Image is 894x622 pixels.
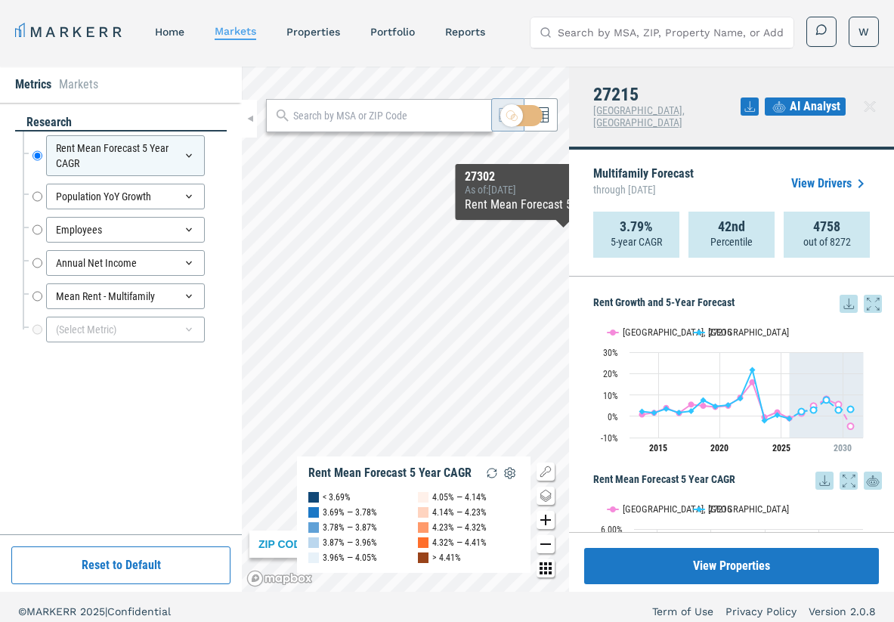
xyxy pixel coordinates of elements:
[465,170,662,184] div: 27302
[46,135,205,176] div: Rent Mean Forecast 5 Year CAGR
[46,250,205,276] div: Annual Net Income
[725,604,797,619] a: Privacy Policy
[858,24,869,39] span: W
[623,503,789,515] text: [GEOGRAPHIC_DATA], [GEOGRAPHIC_DATA]
[465,184,662,196] div: As of : [DATE]
[432,550,461,565] div: > 4.41%
[323,535,377,550] div: 3.87% — 3.96%
[465,196,662,214] div: Rent Mean Forecast 5 Year CAGR :
[483,464,501,482] img: Reload Legend
[432,490,487,505] div: 4.05% — 4.14%
[639,408,645,414] path: Thursday, 29 Aug, 20:00, 2.21. 27215.
[249,531,317,558] div: ZIP CODE
[286,26,340,38] a: properties
[603,348,618,358] text: 30%
[558,17,784,48] input: Search by MSA, ZIP, Property Name, or Address
[537,463,555,481] button: Show/Hide Legend Map Button
[649,443,667,453] tspan: 2015
[710,234,753,249] p: Percentile
[603,369,618,379] text: 20%
[432,505,487,520] div: 4.14% — 4.23%
[323,505,377,520] div: 3.69% — 3.78%
[593,313,882,464] div: Rent Growth and 5-Year Forecast. Highcharts interactive chart.
[15,114,227,132] div: research
[799,408,805,414] path: Saturday, 29 Aug, 20:00, 2.22. 27215.
[432,535,487,550] div: 4.32% — 4.41%
[652,604,713,619] a: Term of Use
[750,367,756,373] path: Monday, 29 Aug, 20:00, 21.71. 27215.
[718,219,745,234] strong: 42nd
[46,184,205,209] div: Population YoY Growth
[608,326,678,338] button: Show Burlington, NC
[676,410,682,416] path: Monday, 29 Aug, 20:00, 1.71. 27215.
[155,26,184,38] a: home
[701,397,707,403] path: Wednesday, 29 Aug, 20:00, 7.52. 27215.
[787,416,793,422] path: Friday, 29 Aug, 20:00, -1.15. 27215.
[293,108,484,124] input: Search by MSA or ZIP Code
[651,410,657,416] path: Friday, 29 Aug, 20:00, 1.56. 27215.
[611,234,662,249] p: 5-year CAGR
[713,403,719,409] path: Thursday, 29 Aug, 20:00, 4.64. 27215.
[593,295,882,313] h5: Rent Growth and 5-Year Forecast
[46,217,205,243] div: Employees
[762,417,768,423] path: Tuesday, 29 Aug, 20:00, -2.07. 27215.
[834,443,852,453] tspan: 2030
[799,397,854,414] g: 27215, line 4 of 4 with 5 data points.
[809,604,876,619] a: Version 2.0.8
[836,407,842,413] path: Wednesday, 29 Aug, 20:00, 2.96. 27215.
[738,395,744,401] path: Sunday, 29 Aug, 20:00, 8.35. 27215.
[15,21,125,42] a: MARKERR
[501,464,519,482] img: Settings
[323,490,351,505] div: < 3.69%
[775,412,781,418] path: Thursday, 29 Aug, 20:00, 0.49. 27215.
[246,570,313,587] a: Mapbox logo
[18,605,26,617] span: ©
[46,283,205,309] div: Mean Rent - Multifamily
[593,472,882,490] h5: Rent Mean Forecast 5 Year CAGR
[323,520,377,535] div: 3.78% — 3.87%
[608,412,618,422] text: 0%
[11,546,230,584] button: Reset to Default
[709,503,732,515] text: 27215
[725,402,732,408] path: Saturday, 29 Aug, 20:00, 5.18. 27215.
[445,26,485,38] a: reports
[694,326,733,338] button: Show 27215
[620,219,653,234] strong: 3.79%
[107,605,171,617] span: Confidential
[46,317,205,342] div: (Select Metric)
[537,535,555,553] button: Zoom out map button
[80,605,107,617] span: 2025 |
[790,97,840,116] span: AI Analyst
[26,605,80,617] span: MARKERR
[215,25,256,37] a: markets
[849,17,879,47] button: W
[824,397,830,403] path: Tuesday, 29 Aug, 20:00, 7.65. 27215.
[593,85,741,104] h4: 27215
[848,423,854,429] path: Thursday, 29 Aug, 20:00, -4.69. Burlington, NC.
[664,406,670,412] path: Saturday, 29 Aug, 20:00, 3.49. 27215.
[848,406,854,412] path: Thursday, 29 Aug, 20:00, 3.28. 27215.
[811,407,817,413] path: Sunday, 29 Aug, 20:00, 2.95. 27215.
[593,168,694,200] p: Multifamily Forecast
[601,433,618,444] text: -10%
[370,26,415,38] a: Portfolio
[432,520,487,535] div: 4.23% — 4.32%
[242,67,569,592] canvas: Map
[765,97,846,116] button: AI Analyst
[537,559,555,577] button: Other options map button
[537,511,555,529] button: Zoom in map button
[603,391,618,401] text: 10%
[15,76,51,94] li: Metrics
[813,219,840,234] strong: 4758
[803,234,851,249] p: out of 8272
[584,548,879,584] button: View Properties
[688,408,694,414] path: Tuesday, 29 Aug, 20:00, 2.41. 27215.
[772,443,790,453] tspan: 2025
[593,313,871,464] svg: Interactive chart
[308,466,472,481] div: Rent Mean Forecast 5 Year CAGR
[601,525,623,535] text: 6.00%
[710,443,729,453] tspan: 2020
[593,180,694,200] span: through [DATE]
[537,487,555,505] button: Change style map button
